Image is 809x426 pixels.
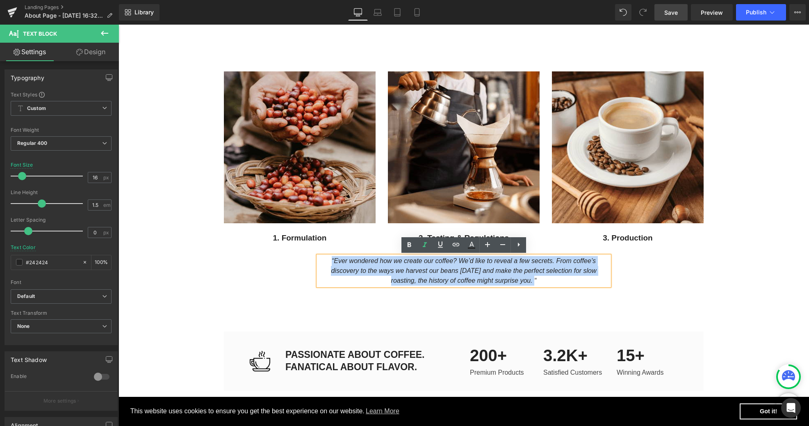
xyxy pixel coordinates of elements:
[11,91,112,98] div: Text Styles
[407,4,427,21] a: Mobile
[11,190,112,195] div: Line Height
[664,8,678,17] span: Save
[701,8,723,17] span: Preview
[425,320,486,341] p: 3.2K+
[11,245,36,250] div: Text Color
[17,140,48,146] b: Regular 400
[498,343,559,353] p: Winning Awards
[17,293,35,300] i: Default
[348,4,368,21] a: Desktop
[105,208,257,219] p: 1. Formulation
[11,373,86,382] div: Enable
[167,324,345,349] p: PASSIONATE ABOUT COFFEE. FANATICAL ABOUT FLAVOR.
[17,323,30,329] b: None
[212,233,478,259] span: “Ever wondered how we create our coffee? We’d like to reveal a few secrets. From coffee’s discove...
[11,310,112,316] div: Text Transform
[103,230,110,235] span: px
[691,4,733,21] a: Preview
[736,4,786,21] button: Publish
[387,4,407,21] a: Tablet
[351,343,412,353] p: Premium Products
[26,258,78,267] input: Color
[11,70,44,81] div: Typography
[91,255,111,270] div: %
[11,162,33,168] div: Font Size
[61,43,121,61] a: Design
[425,343,486,353] p: Satisfied Customers
[25,12,103,19] span: About Page - [DATE] 16:32:47
[789,4,806,21] button: More
[119,4,160,21] a: New Library
[25,4,119,11] a: Landing Pages
[498,320,559,341] p: 15+
[11,352,47,363] div: Text Shadow
[635,4,651,21] button: Redo
[103,202,110,208] span: em
[781,398,801,418] div: Open Intercom Messenger
[746,9,766,16] span: Publish
[27,105,46,112] b: Custom
[433,208,585,219] p: 3. Production
[134,9,154,16] span: Library
[103,175,110,180] span: px
[368,4,387,21] a: Laptop
[269,208,421,219] p: 2. Testing & Regulations
[43,397,76,405] p: More settings
[351,320,412,341] p: 200+
[23,30,57,37] span: Text Block
[11,279,112,285] div: Font
[11,127,112,133] div: Font Weight
[5,391,117,410] button: More settings
[615,4,631,21] button: Undo
[11,217,112,223] div: Letter Spacing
